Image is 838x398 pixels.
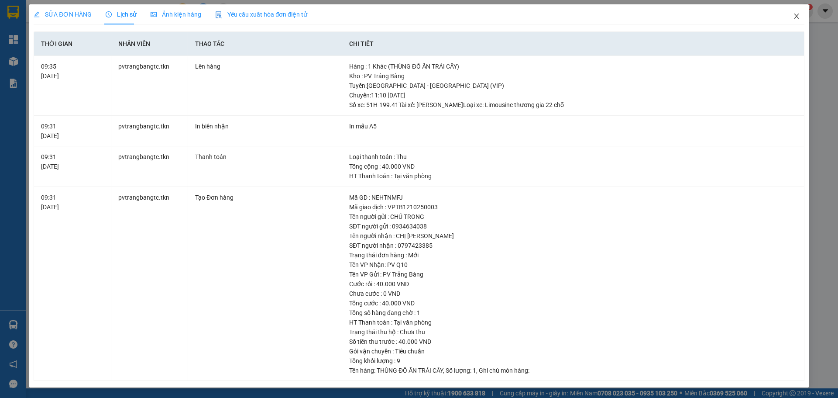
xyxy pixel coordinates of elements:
[34,11,40,17] span: edit
[215,11,222,18] img: icon
[349,62,797,71] div: Hàng : 1 Khác (THÙNG ĐỒ ĂN TRÁI CÂY)
[793,13,800,20] span: close
[41,62,103,81] div: 09:35 [DATE]
[349,356,797,366] div: Tổng khối lượng : 9
[349,171,797,181] div: HT Thanh toán : Tại văn phòng
[473,367,476,374] span: 1
[195,121,335,131] div: In biên nhận
[349,162,797,171] div: Tổng cộng : 40.000 VND
[377,367,443,374] span: THÙNG ĐỒ ĂN TRÁI CÂY
[784,4,809,29] button: Close
[111,116,188,147] td: pvtrangbangtc.tkn
[111,187,188,381] td: pvtrangbangtc.tkn
[349,152,797,162] div: Loại thanh toán : Thu
[349,241,797,250] div: SĐT người nhận : 0797423385
[349,231,797,241] div: Tên người nhận : CHỊ [PERSON_NAME]
[349,121,797,131] div: In mẫu A5
[349,212,797,221] div: Tên người gửi : CHÚ TRONG
[349,318,797,327] div: HT Thanh toán : Tại văn phòng
[111,56,188,116] td: pvtrangbangtc.tkn
[349,366,797,375] div: Tên hàng: , Số lượng: , Ghi chú món hàng:
[195,152,335,162] div: Thanh toán
[195,62,335,71] div: Lên hàng
[215,11,307,18] span: Yêu cầu xuất hóa đơn điện tử
[349,270,797,279] div: Tên VP Gửi : PV Trảng Bàng
[349,81,797,110] div: Tuyến : [GEOGRAPHIC_DATA] - [GEOGRAPHIC_DATA] (VIP) Chuyến: 11:10 [DATE] Số xe: 51H-199.41 Tài xế...
[349,71,797,81] div: Kho : PV Trảng Bàng
[151,11,157,17] span: picture
[41,193,103,212] div: 09:31 [DATE]
[349,289,797,298] div: Chưa cước : 0 VND
[349,221,797,231] div: SĐT người gửi : 0934634038
[111,146,188,187] td: pvtrangbangtc.tkn
[34,32,111,56] th: Thời gian
[349,346,797,356] div: Gói vận chuyển : Tiêu chuẩn
[349,327,797,337] div: Trạng thái thu hộ : Chưa thu
[349,193,797,202] div: Mã GD : NEHTNMFJ
[342,32,804,56] th: Chi tiết
[34,11,92,18] span: SỬA ĐƠN HÀNG
[111,32,188,56] th: Nhân viên
[349,260,797,270] div: Tên VP Nhận: PV Q10
[349,308,797,318] div: Tổng số hàng đang chờ : 1
[349,202,797,212] div: Mã giao dịch : VPTB1210250003
[151,11,201,18] span: Ảnh kiện hàng
[188,32,342,56] th: Thao tác
[106,11,112,17] span: clock-circle
[349,279,797,289] div: Cước rồi : 40.000 VND
[349,298,797,308] div: Tổng cước : 40.000 VND
[41,121,103,141] div: 09:31 [DATE]
[41,152,103,171] div: 09:31 [DATE]
[195,193,335,202] div: Tạo Đơn hàng
[106,11,137,18] span: Lịch sử
[349,250,797,260] div: Trạng thái đơn hàng : Mới
[349,337,797,346] div: Số tiền thu trước : 40.000 VND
